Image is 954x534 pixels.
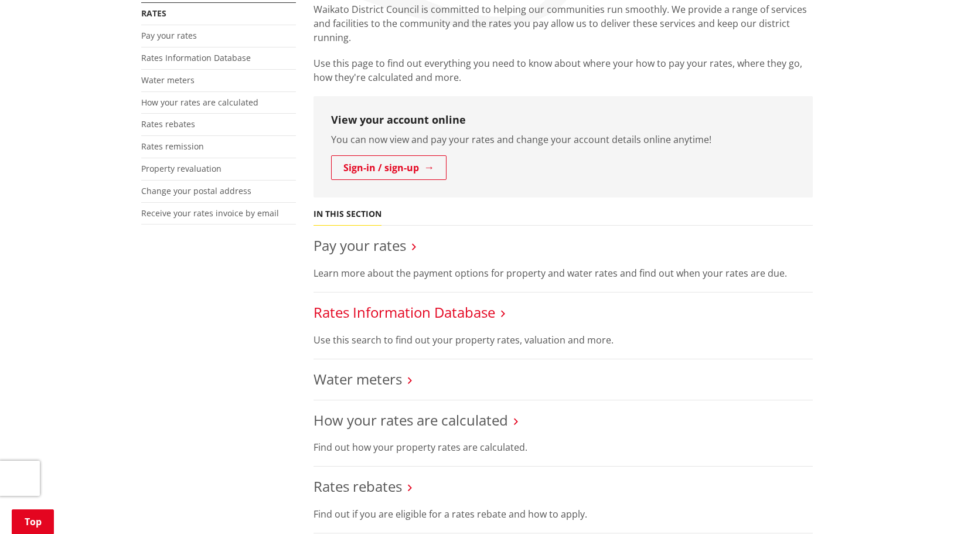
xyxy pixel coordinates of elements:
[331,132,795,147] p: You can now view and pay your rates and change your account details online anytime!
[141,8,166,19] a: Rates
[141,208,279,219] a: Receive your rates invoice by email
[314,507,813,521] p: Find out if you are eligible for a rates rebate and how to apply.
[314,209,381,219] h5: In this section
[331,114,795,127] h3: View your account online
[141,74,195,86] a: Water meters
[331,155,447,180] a: Sign-in / sign-up
[141,118,195,130] a: Rates rebates
[314,236,406,255] a: Pay your rates
[314,2,813,45] p: Waikato District Council is committed to helping our communities run smoothly. We provide a range...
[141,97,258,108] a: How your rates are calculated
[141,185,251,196] a: Change your postal address
[900,485,942,527] iframe: Messenger Launcher
[314,410,508,430] a: How your rates are calculated
[314,333,813,347] p: Use this search to find out your property rates, valuation and more.
[314,302,495,322] a: Rates Information Database
[141,30,197,41] a: Pay your rates
[314,266,813,280] p: Learn more about the payment options for property and water rates and find out when your rates ar...
[314,440,813,454] p: Find out how your property rates are calculated.
[314,56,813,84] p: Use this page to find out everything you need to know about where your how to pay your rates, whe...
[314,369,402,389] a: Water meters
[141,163,222,174] a: Property revaluation
[314,477,402,496] a: Rates rebates
[141,52,251,63] a: Rates Information Database
[141,141,204,152] a: Rates remission
[12,509,54,534] a: Top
